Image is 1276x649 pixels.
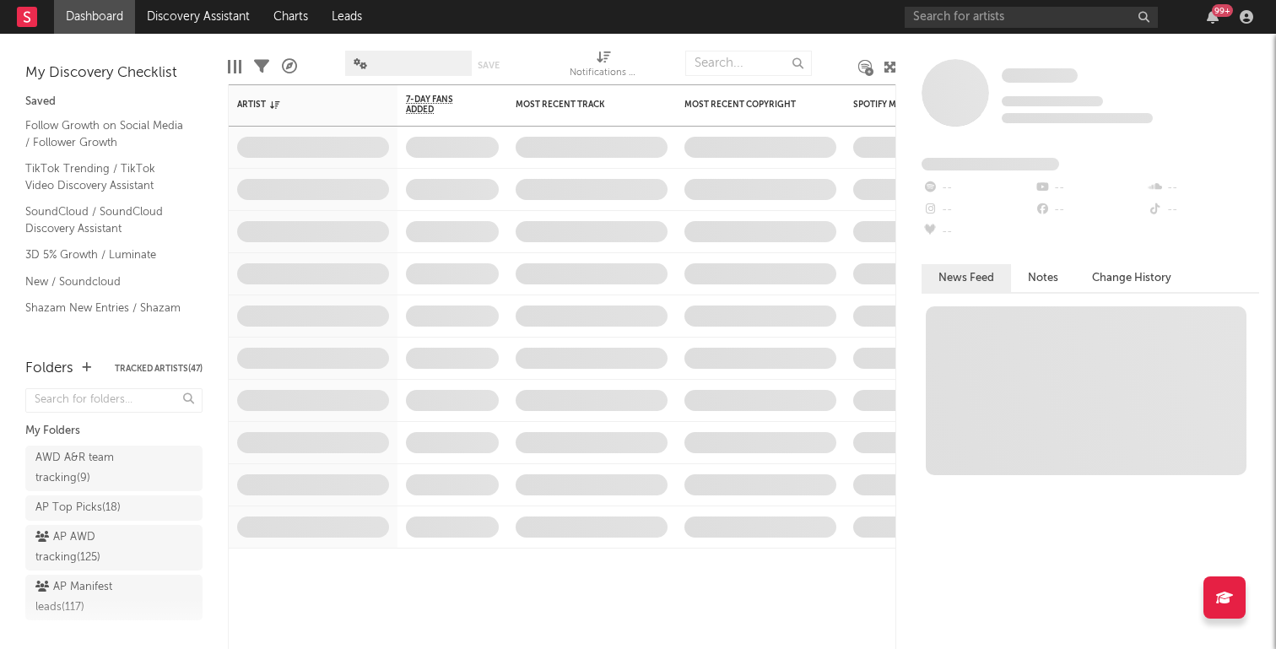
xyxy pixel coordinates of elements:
[25,421,203,441] div: My Folders
[1002,68,1078,83] span: Some Artist
[25,326,186,377] a: Top 50/100 Viral / Spotify/Apple Discovery Assistant
[282,42,297,91] div: A&R Pipeline
[853,100,980,110] div: Spotify Monthly Listeners
[25,116,186,151] a: Follow Growth on Social Media / Follower Growth
[1075,264,1188,292] button: Change History
[25,273,186,291] a: New / Soundcloud
[1011,264,1075,292] button: Notes
[685,51,812,76] input: Search...
[35,448,154,489] div: AWD A&R team tracking ( 9 )
[25,495,203,521] a: AP Top Picks(18)
[25,299,186,317] a: Shazam New Entries / Shazam
[25,92,203,112] div: Saved
[25,575,203,620] a: AP Manifest leads(117)
[922,158,1059,170] span: Fans Added by Platform
[516,100,642,110] div: Most Recent Track
[905,7,1158,28] input: Search for artists
[922,221,1034,243] div: --
[25,359,73,379] div: Folders
[35,498,121,518] div: AP Top Picks ( 18 )
[1002,96,1103,106] span: Tracking Since: [DATE]
[25,525,203,571] a: AP AWD tracking(125)
[25,63,203,84] div: My Discovery Checklist
[570,63,637,84] div: Notifications (Artist)
[115,365,203,373] button: Tracked Artists(47)
[254,42,269,91] div: Filters
[35,527,154,568] div: AP AWD tracking ( 125 )
[25,203,186,237] a: SoundCloud / SoundCloud Discovery Assistant
[922,199,1034,221] div: --
[25,160,186,194] a: TikTok Trending / TikTok Video Discovery Assistant
[478,61,500,70] button: Save
[922,264,1011,292] button: News Feed
[922,177,1034,199] div: --
[25,246,186,264] a: 3D 5% Growth / Luminate
[684,100,811,110] div: Most Recent Copyright
[1002,113,1153,123] span: 0 fans last week
[35,577,154,618] div: AP Manifest leads ( 117 )
[228,42,241,91] div: Edit Columns
[1034,177,1146,199] div: --
[406,95,473,115] span: 7-Day Fans Added
[1147,177,1259,199] div: --
[237,100,364,110] div: Artist
[1212,4,1233,17] div: 99 +
[25,446,203,491] a: AWD A&R team tracking(9)
[25,388,203,413] input: Search for folders...
[1034,199,1146,221] div: --
[1147,199,1259,221] div: --
[570,42,637,91] div: Notifications (Artist)
[1002,68,1078,84] a: Some Artist
[1207,10,1219,24] button: 99+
